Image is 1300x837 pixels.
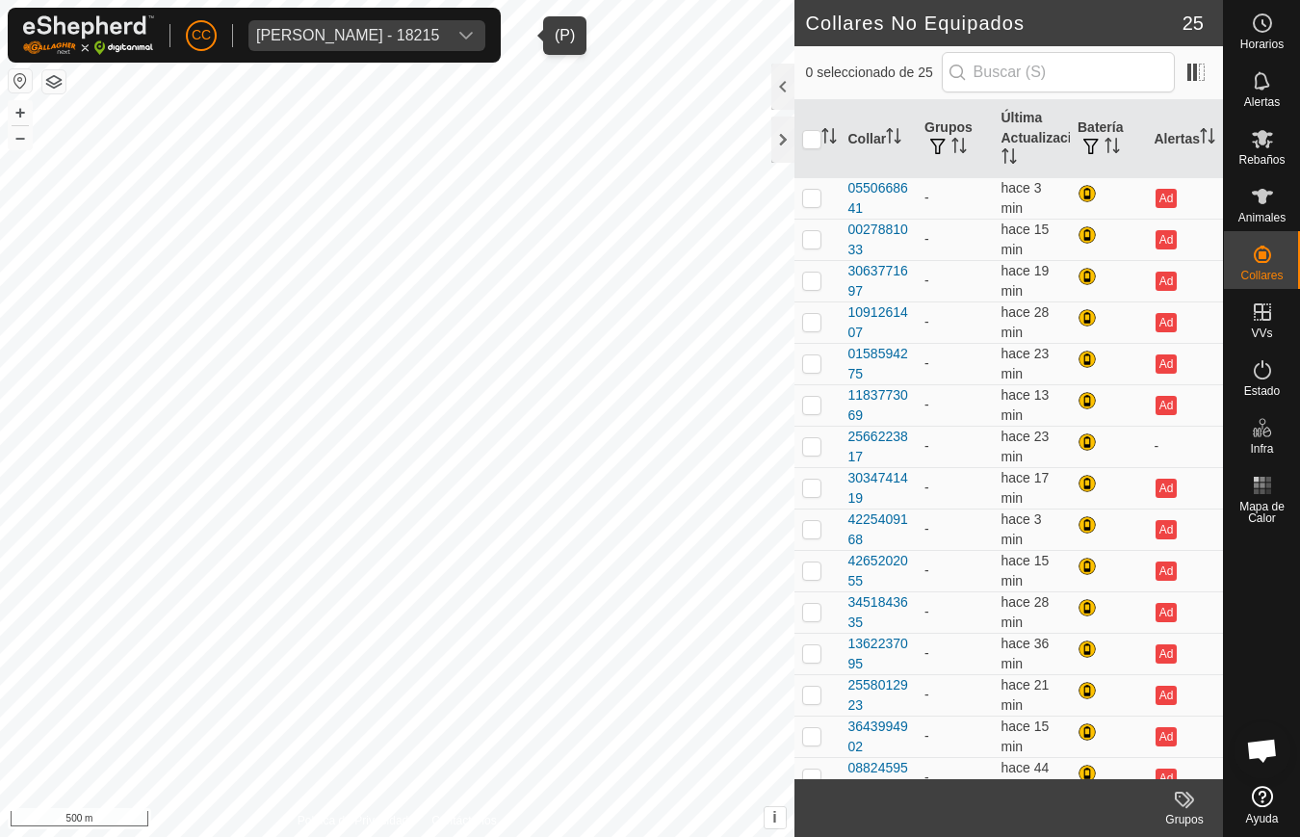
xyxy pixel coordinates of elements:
h2: Collares No Equipados [806,12,1183,35]
button: Ad [1156,479,1177,498]
button: Ad [1156,354,1177,374]
p-sorticon: Activar para ordenar [951,141,967,156]
td: - [917,716,994,757]
td: - [917,384,994,426]
div: Chat abierto [1234,721,1291,779]
span: Rebaños [1238,154,1285,166]
th: Alertas [1147,100,1224,178]
input: Buscar (S) [942,52,1175,92]
button: Ad [1156,230,1177,249]
button: + [9,101,32,124]
span: Infra [1250,443,1273,455]
div: 2566223817 [848,427,910,467]
span: 26 sept 2025, 14:20 [1001,677,1050,713]
th: Grupos [917,100,994,178]
td: - [917,467,994,509]
p-sorticon: Activar para ordenar [1200,131,1215,146]
div: 4265202055 [848,551,910,591]
div: 3451843635 [848,592,910,633]
span: 26 sept 2025, 14:38 [1001,180,1042,216]
th: Collar [841,100,918,178]
th: Batería [1070,100,1147,178]
td: - [917,426,994,467]
span: 26 sept 2025, 14:18 [1001,429,1050,464]
div: 1091261407 [848,302,910,343]
td: - [917,509,994,550]
div: 2558012923 [848,675,910,716]
div: 0158594275 [848,344,910,384]
td: - [1147,426,1224,467]
span: VVs [1251,327,1272,339]
span: 26 sept 2025, 14:26 [1001,719,1050,754]
div: 3643994902 [848,717,910,757]
div: dropdown trigger [447,20,485,51]
span: Estado [1244,385,1280,397]
div: 0882459501 [848,758,910,798]
span: 26 sept 2025, 14:26 [1001,222,1050,257]
button: Ad [1156,769,1177,788]
p-sorticon: Activar para ordenar [1105,141,1120,156]
div: 1362237095 [848,634,910,674]
td: - [917,633,994,674]
button: Ad [1156,603,1177,622]
span: Mapa de Calor [1229,501,1295,524]
td: - [917,177,994,219]
td: - [917,757,994,798]
span: Joseba Tellechea Arraztoa - 18215 [248,20,447,51]
button: Ad [1156,272,1177,291]
button: Ad [1156,313,1177,332]
span: 25 [1183,9,1204,38]
div: 0027881033 [848,220,910,260]
button: Restablecer Mapa [9,69,32,92]
span: Alertas [1244,96,1280,108]
td: - [917,550,994,591]
div: 0550668641 [848,178,910,219]
td: - [917,260,994,301]
button: Ad [1156,644,1177,664]
a: Ayuda [1224,778,1300,832]
div: [PERSON_NAME] - 18215 [256,28,439,43]
p-sorticon: Activar para ordenar [886,131,901,146]
th: Última Actualización [994,100,1071,178]
span: CC [192,25,211,45]
img: Logo Gallagher [23,15,154,55]
span: 26 sept 2025, 14:13 [1001,304,1050,340]
span: i [772,809,776,825]
button: i [765,807,786,828]
button: Ad [1156,520,1177,539]
button: Ad [1156,727,1177,746]
div: 3034741419 [848,468,910,509]
span: 26 sept 2025, 14:05 [1001,636,1050,671]
button: Ad [1156,189,1177,208]
div: 3063771697 [848,261,910,301]
span: Collares [1240,270,1283,281]
p-sorticon: Activar para ordenar [1001,151,1017,167]
span: 26 sept 2025, 14:38 [1001,511,1042,547]
a: Política de Privacidad [298,812,408,829]
span: 26 sept 2025, 14:24 [1001,470,1050,506]
span: 26 sept 2025, 14:13 [1001,594,1050,630]
span: Ayuda [1246,813,1279,824]
div: 1183773069 [848,385,910,426]
button: Ad [1156,686,1177,705]
button: Ad [1156,396,1177,415]
td: - [917,591,994,633]
button: Ad [1156,562,1177,581]
td: - [917,219,994,260]
span: 26 sept 2025, 14:18 [1001,346,1050,381]
button: – [9,126,32,149]
td: - [917,301,994,343]
td: - [917,674,994,716]
span: Horarios [1240,39,1284,50]
div: 4225409168 [848,510,910,550]
div: Grupos [1146,811,1223,828]
a: Contáctenos [431,812,496,829]
p-sorticon: Activar para ordenar [821,131,837,146]
span: Animales [1238,212,1286,223]
button: Capas del Mapa [42,70,65,93]
td: - [917,343,994,384]
span: 26 sept 2025, 14:28 [1001,387,1050,423]
span: 26 sept 2025, 14:21 [1001,263,1050,299]
span: 26 sept 2025, 14:26 [1001,553,1050,589]
span: 26 sept 2025, 13:57 [1001,760,1050,796]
